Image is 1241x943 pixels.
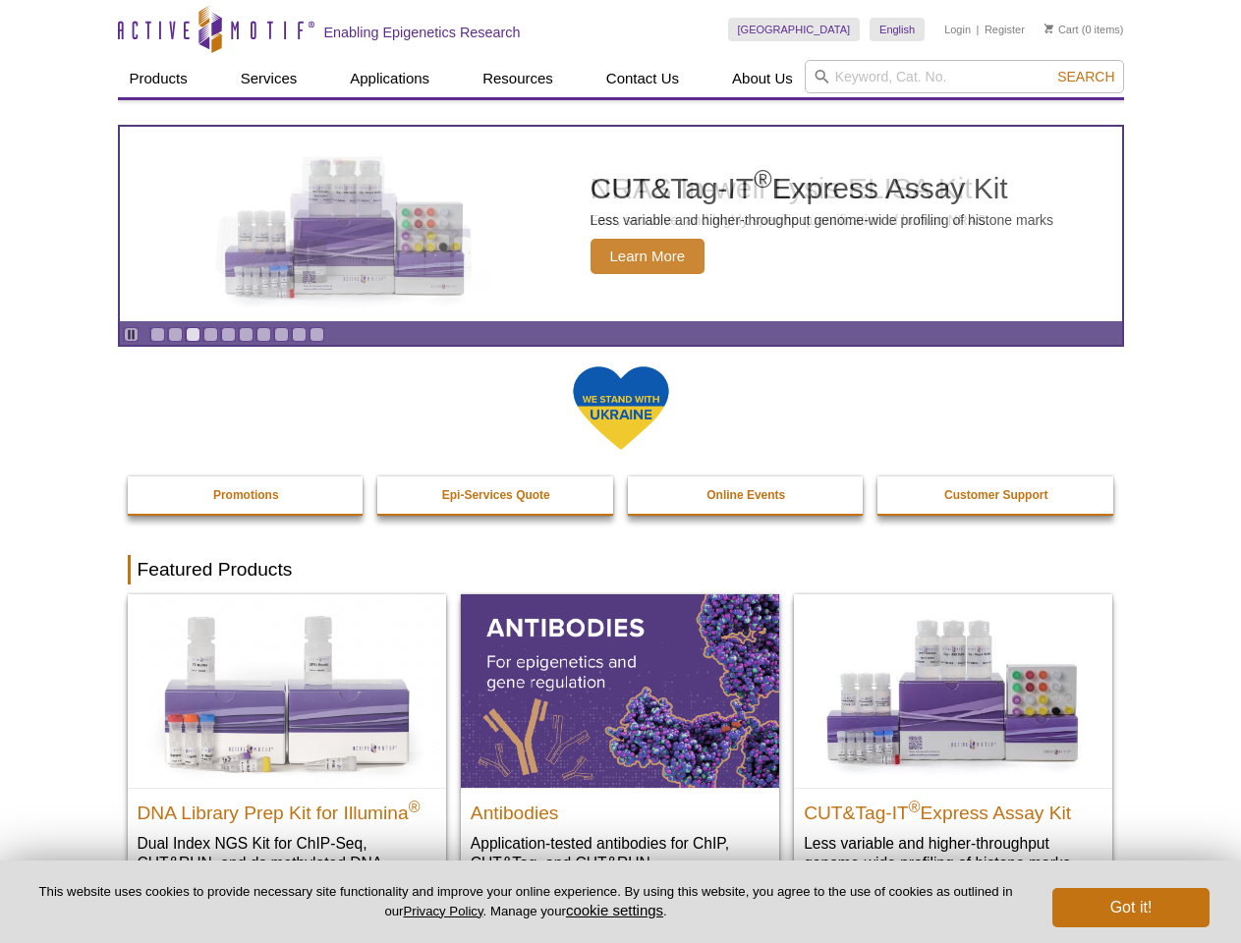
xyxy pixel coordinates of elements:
p: Less variable and higher-throughput genome-wide profiling of histone marks​. [804,833,1102,873]
span: Search [1057,69,1114,84]
h2: Enabling Epigenetics Research [324,24,521,41]
img: DNA Library Prep Kit for Illumina [128,594,446,787]
a: About Us [720,60,805,97]
strong: Promotions [213,488,279,502]
p: Fast, sensitive, and highly specific quantification of human NRAS. [591,211,990,229]
a: Products [118,60,199,97]
a: Go to slide 9 [292,327,307,342]
li: | [977,18,980,41]
a: English [870,18,925,41]
h2: NRAS In-well Lysis ELISA Kit [591,174,990,203]
a: Go to slide 5 [221,327,236,342]
img: Your Cart [1044,24,1053,33]
img: CUT&Tag-IT® Express Assay Kit [794,594,1112,787]
h2: Featured Products [128,555,1114,584]
button: Got it! [1052,888,1210,927]
li: (0 items) [1044,18,1124,41]
a: Go to slide 4 [203,327,218,342]
img: We Stand With Ukraine [572,364,670,452]
sup: ® [909,798,921,814]
button: Search [1051,68,1120,85]
a: Resources [471,60,565,97]
img: All Antibodies [461,594,779,787]
a: Go to slide 7 [256,327,271,342]
a: Promotions [128,476,366,514]
strong: Customer Support [944,488,1047,502]
a: NRAS In-well Lysis ELISA Kit NRAS In-well Lysis ELISA Kit Fast, sensitive, and highly specific qu... [120,127,1122,321]
a: Services [229,60,310,97]
a: Customer Support [877,476,1115,514]
img: NRAS In-well Lysis ELISA Kit [197,156,492,292]
button: cookie settings [566,902,663,918]
a: Go to slide 10 [310,327,324,342]
strong: Online Events [706,488,785,502]
a: DNA Library Prep Kit for Illumina DNA Library Prep Kit for Illumina® Dual Index NGS Kit for ChIP-... [128,594,446,912]
a: Contact Us [594,60,691,97]
p: Dual Index NGS Kit for ChIP-Seq, CUT&RUN, and ds methylated DNA assays. [138,833,436,893]
a: Go to slide 2 [168,327,183,342]
span: Learn More [591,239,705,274]
article: NRAS In-well Lysis ELISA Kit [120,127,1122,321]
a: Toggle autoplay [124,327,139,342]
a: Cart [1044,23,1079,36]
h2: DNA Library Prep Kit for Illumina [138,794,436,823]
a: Applications [338,60,441,97]
a: Go to slide 3 [186,327,200,342]
a: Epi-Services Quote [377,476,615,514]
p: Application-tested antibodies for ChIP, CUT&Tag, and CUT&RUN. [471,833,769,873]
a: Register [985,23,1025,36]
p: This website uses cookies to provide necessary site functionality and improve your online experie... [31,883,1020,920]
a: Online Events [628,476,866,514]
strong: Epi-Services Quote [442,488,550,502]
a: Go to slide 8 [274,327,289,342]
a: [GEOGRAPHIC_DATA] [728,18,861,41]
h2: CUT&Tag-IT Express Assay Kit [804,794,1102,823]
h2: Antibodies [471,794,769,823]
a: Privacy Policy [403,904,482,918]
a: Go to slide 6 [239,327,254,342]
input: Keyword, Cat. No. [805,60,1124,93]
a: CUT&Tag-IT® Express Assay Kit CUT&Tag-IT®Express Assay Kit Less variable and higher-throughput ge... [794,594,1112,892]
a: All Antibodies Antibodies Application-tested antibodies for ChIP, CUT&Tag, and CUT&RUN. [461,594,779,892]
sup: ® [409,798,421,814]
a: Go to slide 1 [150,327,165,342]
a: Login [944,23,971,36]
